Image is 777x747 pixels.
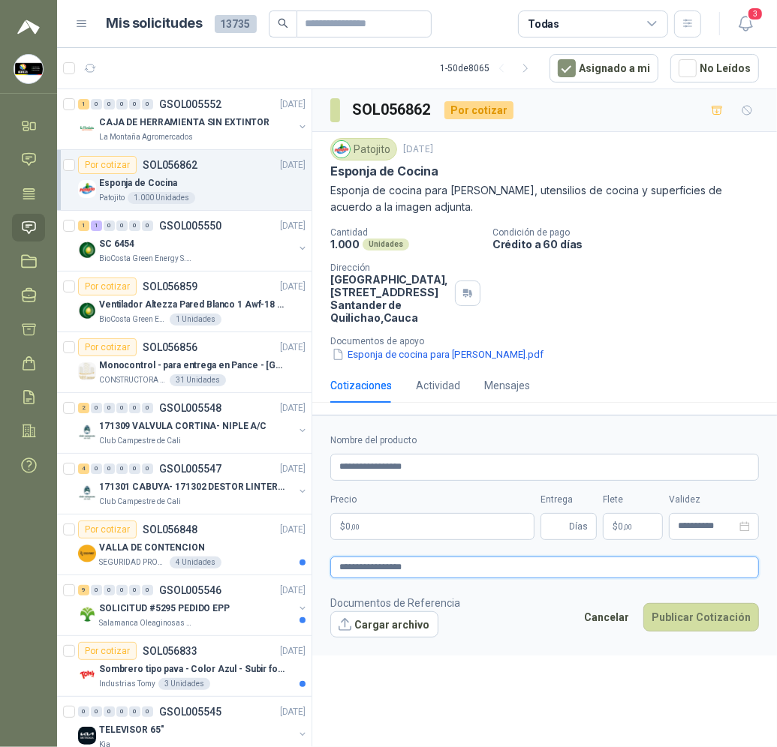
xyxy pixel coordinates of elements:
[403,142,433,157] p: [DATE]
[99,678,155,690] p: Industrias Tomy
[91,463,102,474] div: 0
[78,180,96,198] img: Company Logo
[14,55,43,83] img: Company Logo
[78,403,89,413] div: 2
[143,160,197,170] p: SOL056862
[78,99,89,109] div: 1
[99,115,270,130] p: CAJA DE HERRAMIENTA SIN EXTINTOR
[99,541,205,555] p: VALLA DE CONTENCION
[280,401,306,415] p: [DATE]
[78,156,137,174] div: Por cotizar
[142,585,153,595] div: 0
[78,581,309,629] a: 9 0 0 0 0 0 GSOL005546[DATE] Company LogoSOLICITUD #5295 PEDIDO EPPSalamanca Oleaginosas SAS
[142,706,153,717] div: 0
[129,220,140,231] div: 0
[603,493,663,507] label: Flete
[104,463,115,474] div: 0
[732,10,759,37] button: 3
[78,727,96,745] img: Company Logo
[351,523,360,531] span: ,00
[643,603,759,631] button: Publicar Cotización
[78,706,89,717] div: 0
[78,95,309,143] a: 1 0 0 0 0 0 GSOL005552[DATE] Company LogoCAJA DE HERRAMIENTA SIN EXTINTORLa Montaña Agromercados
[159,220,221,231] p: GSOL005550
[603,513,663,540] p: $ 0,00
[99,176,177,190] p: Esponja de Cocina
[78,666,96,684] img: Company Logo
[78,241,96,259] img: Company Logo
[159,99,221,109] p: GSOL005552
[142,99,153,109] div: 0
[623,523,632,531] span: ,00
[142,220,153,231] div: 0
[78,220,89,231] div: 1
[129,99,140,109] div: 0
[528,16,559,32] div: Todas
[440,56,538,80] div: 1 - 50 de 8065
[416,377,460,394] div: Actividad
[330,346,545,362] button: Esponja de cocina para [PERSON_NAME].pdf
[116,463,128,474] div: 0
[99,419,267,433] p: 171309 VALVULA CORTINA- NIPLE A/C
[333,141,350,157] img: Company Logo
[128,192,195,204] div: 1.000 Unidades
[330,611,438,638] button: Cargar archivo
[99,662,286,676] p: Sombrero tipo pava - Color Azul - Subir foto
[78,484,96,502] img: Company Logo
[492,238,771,250] p: Crédito a 60 días
[91,99,102,109] div: 0
[116,99,128,109] div: 0
[143,281,197,292] p: SOL056859
[330,377,392,394] div: Cotizaciones
[330,273,449,324] p: [GEOGRAPHIC_DATA], [STREET_ADDRESS] Santander de Quilichao , Cauca
[576,603,637,631] button: Cancelar
[280,462,306,476] p: [DATE]
[330,513,535,540] p: $0,00
[91,220,102,231] div: 1
[129,585,140,595] div: 0
[330,238,360,250] p: 1.000
[107,13,203,34] h1: Mis solicitudes
[330,163,438,179] p: Esponja de Cocina
[484,377,530,394] div: Mensajes
[669,493,759,507] label: Validez
[143,524,197,535] p: SOL056848
[444,101,513,119] div: Por cotizar
[99,313,167,325] p: BioCosta Green Energy S.A.S
[104,220,115,231] div: 0
[91,585,102,595] div: 0
[613,522,618,531] span: $
[159,585,221,595] p: GSOL005546
[57,150,312,211] a: Por cotizarSOL056862[DATE] Company LogoEsponja de CocinaPatojito1.000 Unidades
[104,403,115,413] div: 0
[280,340,306,355] p: [DATE]
[17,18,40,36] img: Logo peakr
[57,514,312,575] a: Por cotizarSOL056848[DATE] Company LogoVALLA DE CONTENCIONSEGURIDAD PROVISER LTDA4 Unidades
[159,706,221,717] p: GSOL005545
[99,480,286,494] p: 171301 CABUYA- 171302 DESTOR LINTER- 171305 PINZA
[104,585,115,595] div: 0
[278,18,288,28] span: search
[99,298,286,312] p: Ventilador Altezza Pared Blanco 1 Awf-18 Pro Balinera
[363,238,409,250] div: Unidades
[99,237,134,251] p: SC 6454
[99,358,286,373] p: Monocontrol - para entrega en Pance - [GEOGRAPHIC_DATA]
[330,336,771,346] p: Documentos de apoyo
[57,636,312,697] a: Por cotizarSOL056833[DATE] Company LogoSombrero tipo pava - Color Azul - Subir fotoIndustrias Tom...
[280,644,306,658] p: [DATE]
[330,493,535,507] label: Precio
[116,220,128,231] div: 0
[143,342,197,352] p: SOL056856
[116,585,128,595] div: 0
[330,433,759,448] label: Nombre del producto
[330,227,480,238] p: Cantidad
[280,583,306,598] p: [DATE]
[78,217,309,265] a: 1 1 0 0 0 0 GSOL005550[DATE] Company LogoSC 6454BioCosta Green Energy S.A.S
[280,158,306,172] p: [DATE]
[129,403,140,413] div: 0
[99,192,125,204] p: Patojito
[129,463,140,474] div: 0
[569,514,588,539] span: Días
[330,595,460,611] p: Documentos de Referencia
[78,399,309,447] a: 2 0 0 0 0 0 GSOL005548[DATE] Company Logo171309 VALVULA CORTINA- NIPLE A/CClub Campestre de Cali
